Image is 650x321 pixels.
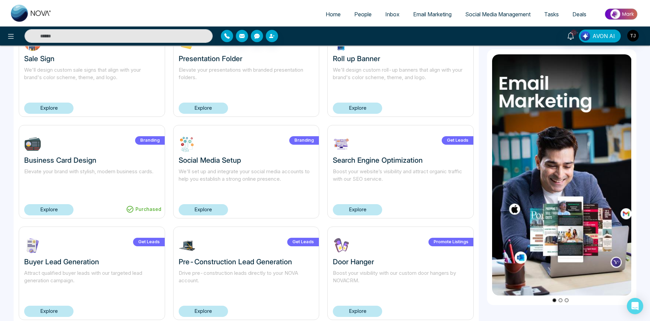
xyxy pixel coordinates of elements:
button: Go to slide 1 [552,298,556,302]
label: Get Leads [133,238,165,246]
span: 10+ [571,30,577,36]
a: Inbox [378,8,406,21]
img: eYwbv1730743564.jpg [333,136,350,153]
a: Explore [179,103,228,114]
a: Explore [333,103,382,114]
h3: Door Hanger [333,257,468,266]
span: Email Marketing [413,11,452,18]
p: We'll set up and integrate your social media accounts to help you establish a strong online prese... [179,168,314,191]
p: Boost your website’s visibility and attract organic traffic with our SEO service. [333,168,468,191]
a: Email Marketing [406,8,458,21]
img: FsSfh1730742515.jpg [179,237,196,254]
h3: Business Card Design [24,156,160,164]
img: Nova CRM Logo [11,5,52,22]
a: Deals [566,8,593,21]
img: ABHm51732302824.jpg [179,136,196,153]
span: People [354,11,372,18]
h3: Pre-Construction Lead Generation [179,257,314,266]
img: Vlcuf1730739043.jpg [333,237,350,254]
h3: Search Engine Optimization [333,156,468,164]
img: BbxDK1732303356.jpg [24,136,41,153]
span: Tasks [544,11,559,18]
label: Branding [135,136,165,145]
a: Explore [179,306,228,317]
h3: Social Media Setup [179,156,314,164]
span: AVON AI [592,32,615,40]
a: People [347,8,378,21]
label: Get Leads [442,136,473,145]
span: Home [326,11,341,18]
a: Explore [24,103,74,114]
a: Explore [24,204,74,215]
label: Get Leads [287,238,319,246]
img: Market-place.gif [597,6,646,22]
img: User Avatar [627,30,639,41]
h3: Sale Sign [24,54,160,63]
h3: Roll up Banner [333,54,468,63]
a: Explore [333,306,382,317]
h3: Buyer Lead Generation [24,257,160,266]
label: Branding [289,136,319,145]
label: Promote Listings [428,238,473,246]
button: AVON AI [579,30,621,42]
a: Tasks [537,8,566,21]
img: sYAVk1730743386.jpg [24,237,41,254]
a: Explore [24,306,74,317]
p: Attract qualified buyer leads with our targeted lead generation campaign. [24,269,160,292]
a: Social Media Management [458,8,537,21]
a: Explore [179,204,228,215]
span: Social Media Management [465,11,531,18]
button: Go to slide 2 [558,298,563,302]
p: We'll design custom roll-up banners that align with your brand's color scheme, theme, and logo. [333,66,468,89]
a: Explore [333,204,382,215]
p: We'll design custom sale signs that align with your brand's color scheme, theme, and logo. [24,66,160,89]
p: Elevate your brand with stylish, modern business cards. [24,168,160,191]
button: Go to slide 3 [565,298,569,302]
img: item1.png [492,54,632,296]
h3: Presentation Folder [179,54,314,63]
div: Purchased [123,204,165,215]
span: Deals [572,11,586,18]
p: Drive pre-construction leads directly to your NOVA account. [179,269,314,292]
a: 10+ [563,30,579,41]
p: Boost your visibility with our custom door hangers by NOVACRM. [333,269,468,292]
a: Home [319,8,347,21]
div: Open Intercom Messenger [627,298,643,314]
img: Lead Flow [581,31,590,41]
span: Inbox [385,11,400,18]
p: Elevate your presentations with branded presentation folders. [179,66,314,89]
